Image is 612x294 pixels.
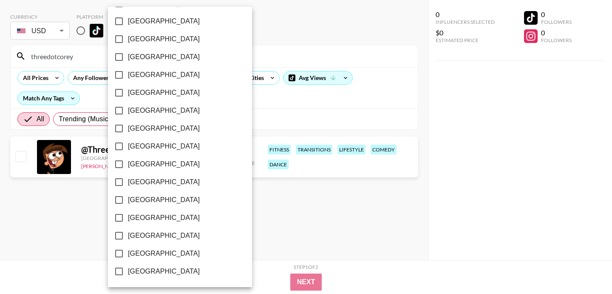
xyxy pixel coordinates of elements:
iframe: Drift Widget Chat Controller [569,251,602,284]
span: [GEOGRAPHIC_DATA] [128,266,200,277]
span: [GEOGRAPHIC_DATA] [128,213,200,223]
span: [GEOGRAPHIC_DATA] [128,106,200,116]
span: [GEOGRAPHIC_DATA] [128,52,200,62]
span: [GEOGRAPHIC_DATA] [128,16,200,26]
span: [GEOGRAPHIC_DATA] [128,195,200,205]
span: [GEOGRAPHIC_DATA] [128,123,200,134]
span: [GEOGRAPHIC_DATA] [128,248,200,259]
span: [GEOGRAPHIC_DATA] [128,159,200,169]
span: [GEOGRAPHIC_DATA] [128,70,200,80]
span: [GEOGRAPHIC_DATA] [128,177,200,187]
span: [GEOGRAPHIC_DATA] [128,88,200,98]
span: [GEOGRAPHIC_DATA] [128,141,200,151]
span: [GEOGRAPHIC_DATA] [128,231,200,241]
span: [GEOGRAPHIC_DATA] [128,34,200,44]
